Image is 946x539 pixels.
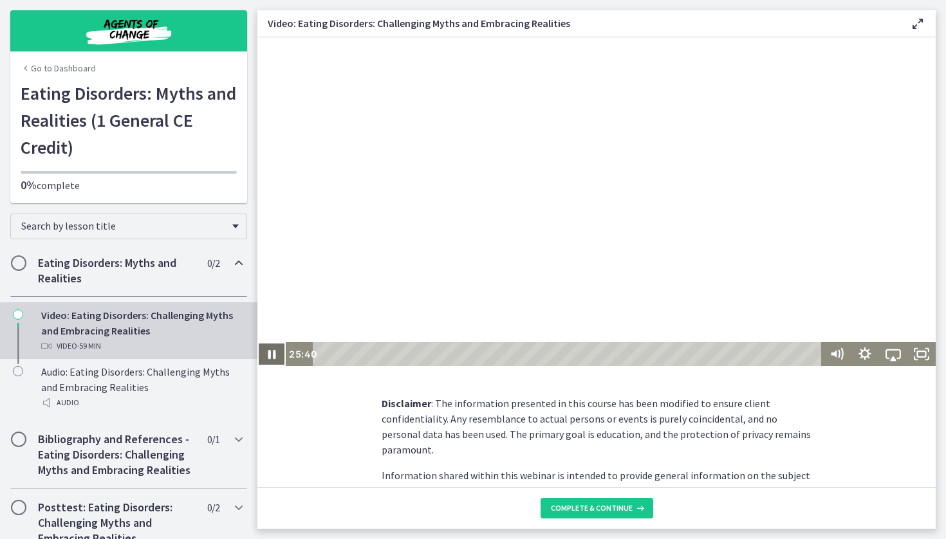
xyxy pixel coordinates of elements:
[21,178,237,193] p: complete
[51,15,206,46] img: Agents of Change
[541,498,653,518] button: Complete & continue
[593,305,622,329] button: Show settings menu
[382,397,431,410] strong: Disclaimer
[622,305,650,329] button: Airplay
[382,396,812,457] p: : The information presented in this course has been modified to ensure client confidentiality. An...
[207,500,219,515] span: 0 / 2
[41,338,242,354] div: Video
[41,395,242,410] div: Audio
[21,80,237,161] h1: Eating Disorders: Myths and Realities (1 General CE Credit)
[21,178,37,192] span: 0%
[268,15,889,31] h3: Video: Eating Disorders: Challenging Myths and Embracing Realities
[21,219,226,232] span: Search by lesson title
[21,62,96,75] a: Go to Dashboard
[207,255,219,271] span: 0 / 2
[38,255,195,286] h2: Eating Disorders: Myths and Realities
[10,214,247,239] div: Search by lesson title
[41,307,242,354] div: Video: Eating Disorders: Challenging Myths and Embracing Realities
[257,37,936,366] iframe: Video Lesson
[207,432,219,447] span: 0 / 1
[565,305,593,329] button: Mute
[38,432,195,478] h2: Bibliography and References - Eating Disorders: Challenging Myths and Embracing Realities
[551,503,633,513] span: Complete & continue
[41,364,242,410] div: Audio: Eating Disorders: Challenging Myths and Embracing Realities
[77,338,101,354] span: · 59 min
[650,305,678,329] button: Fullscreen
